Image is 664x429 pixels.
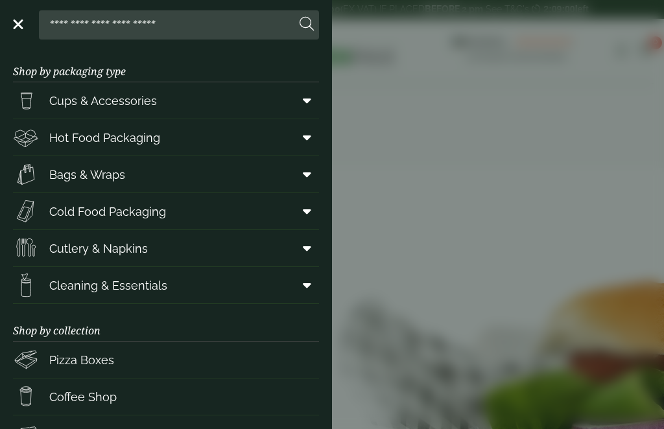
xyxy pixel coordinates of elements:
img: PintNhalf_cup.svg [13,87,39,113]
img: Deli_box.svg [13,124,39,150]
span: Cups & Accessories [49,92,157,110]
a: Coffee Shop [13,378,319,415]
a: Hot Food Packaging [13,119,319,156]
a: Cleaning & Essentials [13,267,319,303]
span: Pizza Boxes [49,351,114,369]
a: Cold Food Packaging [13,193,319,229]
img: Pizza_boxes.svg [13,347,39,373]
a: Cups & Accessories [13,82,319,119]
a: Pizza Boxes [13,342,319,378]
img: open-wipe.svg [13,272,39,298]
h3: Shop by collection [13,304,319,342]
a: Bags & Wraps [13,156,319,192]
span: Cold Food Packaging [49,203,166,220]
span: Bags & Wraps [49,166,125,183]
span: Cleaning & Essentials [49,277,167,294]
a: Cutlery & Napkins [13,230,319,266]
span: Cutlery & Napkins [49,240,148,257]
span: Hot Food Packaging [49,129,160,146]
img: Sandwich_box.svg [13,198,39,224]
img: Paper_carriers.svg [13,161,39,187]
img: Cutlery.svg [13,235,39,261]
span: Coffee Shop [49,388,117,406]
h3: Shop by packaging type [13,45,319,82]
img: HotDrink_paperCup.svg [13,384,39,410]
